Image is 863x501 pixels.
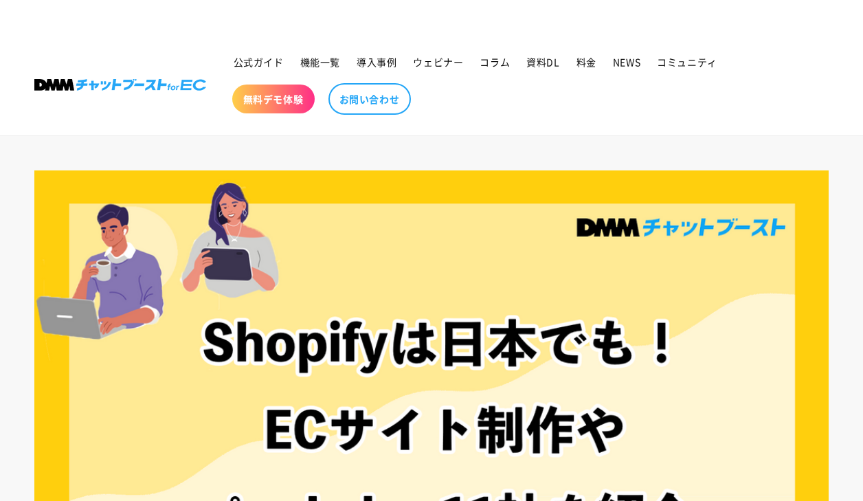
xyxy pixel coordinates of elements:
[605,47,649,76] a: NEWS
[232,85,315,113] a: 無料デモ体験
[657,56,717,68] span: コミュニティ
[576,56,596,68] span: 料金
[348,47,405,76] a: 導入事例
[568,47,605,76] a: 料金
[225,47,292,76] a: 公式ガイド
[526,56,559,68] span: 資料DL
[480,56,510,68] span: コラム
[234,56,284,68] span: 公式ガイド
[405,47,471,76] a: ウェビナー
[328,83,411,115] a: お問い合わせ
[518,47,568,76] a: 資料DL
[413,56,463,68] span: ウェビナー
[292,47,348,76] a: 機能一覧
[357,56,396,68] span: 導入事例
[649,47,726,76] a: コミュニティ
[300,56,340,68] span: 機能一覧
[339,93,400,105] span: お問い合わせ
[471,47,518,76] a: コラム
[613,56,640,68] span: NEWS
[34,79,206,91] img: 株式会社DMM Boost
[243,93,304,105] span: 無料デモ体験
